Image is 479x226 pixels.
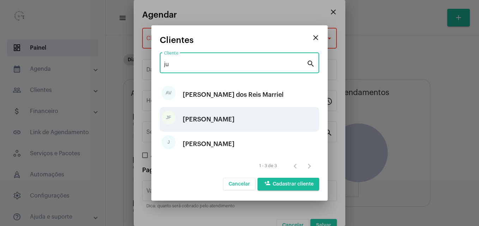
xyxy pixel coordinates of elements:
[259,164,277,168] div: 1 - 3 de 3
[223,178,256,190] button: Cancelar
[257,178,319,190] button: Cadastrar cliente
[183,133,235,155] div: [PERSON_NAME]
[229,182,250,187] span: Cancelar
[164,61,307,68] input: Pesquisar cliente
[183,84,284,105] div: [PERSON_NAME] dos Reis Marriel
[288,159,302,173] button: Página anterior
[183,109,235,130] div: [PERSON_NAME]
[263,180,272,188] mat-icon: person_add
[311,33,320,42] mat-icon: close
[160,36,194,45] span: Clientes
[162,111,176,125] div: JF
[162,135,176,149] div: J
[307,59,315,68] mat-icon: search
[263,182,314,187] span: Cadastrar cliente
[162,86,176,100] div: AV
[302,159,316,173] button: Próxima página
